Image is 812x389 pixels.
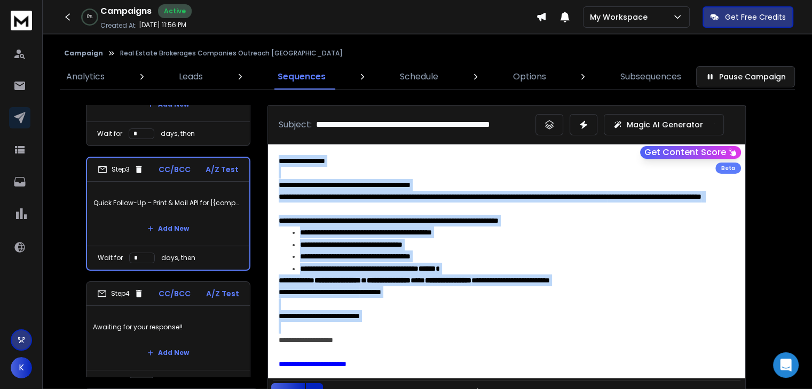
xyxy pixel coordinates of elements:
[206,164,239,175] p: A/Z Test
[100,5,152,18] h1: Campaigns
[179,70,203,83] p: Leads
[11,357,32,378] button: K
[98,254,123,262] p: Wait for
[161,254,195,262] p: days, then
[640,146,741,159] button: Get Content Score
[206,288,239,299] p: A/Z Test
[159,164,191,175] p: CC/BCC
[97,289,144,298] div: Step 4
[715,163,741,174] div: Beta
[271,64,332,90] a: Sequences
[139,218,198,239] button: Add New
[590,12,652,22] p: My Workspace
[627,119,703,130] p: Magic AI Generator
[120,49,343,58] p: Real Estate Brokerages Companies Outreach [GEOGRAPHIC_DATA]
[100,21,137,30] p: Created At:
[86,157,250,271] li: Step3CC/BCCA/Z TestQuick Follow-Up – Print & Mail API for {{companyName}}Add NewWait fordays, then
[139,342,198,363] button: Add New
[158,4,192,18] div: Active
[278,70,326,83] p: Sequences
[159,288,191,299] p: CC/BCC
[60,64,111,90] a: Analytics
[93,312,243,342] p: Awaiting for your response!!
[98,165,144,174] div: Step 3
[279,118,312,131] p: Subject:
[513,70,546,83] p: Options
[507,64,553,90] a: Options
[620,70,681,83] p: Subsequences
[139,21,186,29] p: [DATE] 11:56 PM
[161,129,195,138] p: days, then
[87,14,92,20] p: 0 %
[614,64,688,90] a: Subsequences
[172,64,209,90] a: Leads
[604,114,724,135] button: Magic AI Generator
[93,188,243,218] p: Quick Follow-Up – Print & Mail API for {{companyName}}
[66,70,105,83] p: Analytics
[11,11,32,30] img: logo
[703,6,793,28] button: Get Free Credits
[64,49,103,58] button: Campaign
[400,70,438,83] p: Schedule
[97,129,122,138] p: Wait for
[393,64,445,90] a: Schedule
[696,66,795,87] button: Pause Campaign
[773,352,799,378] div: Open Intercom Messenger
[725,12,786,22] p: Get Free Credits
